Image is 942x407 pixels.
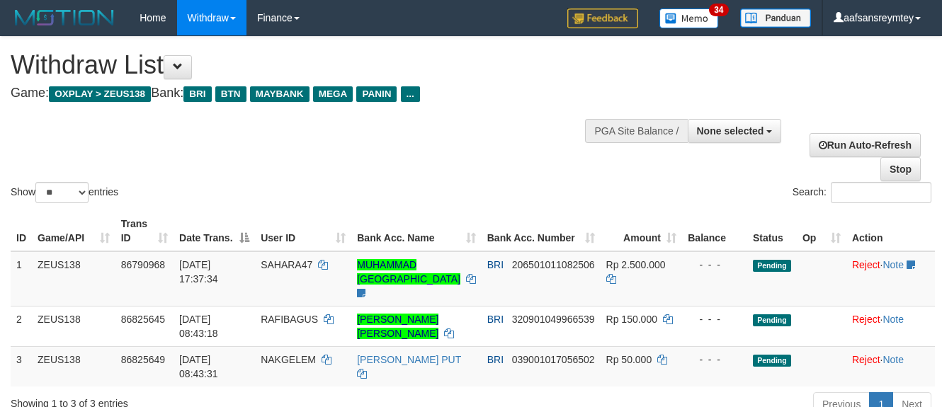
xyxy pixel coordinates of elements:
[606,354,652,365] span: Rp 50.000
[179,259,218,285] span: [DATE] 17:37:34
[606,314,657,325] span: Rp 150.000
[797,211,846,251] th: Op: activate to sort column ascending
[401,86,420,102] span: ...
[482,211,601,251] th: Bank Acc. Number: activate to sort column ascending
[183,86,211,102] span: BRI
[846,346,935,386] td: ·
[688,352,742,367] div: - - -
[846,251,935,306] td: ·
[179,354,218,379] span: [DATE] 08:43:31
[753,314,791,326] span: Pending
[846,211,935,251] th: Action
[32,306,115,346] td: ZEUS138
[883,259,904,270] a: Note
[753,260,791,272] span: Pending
[883,314,904,325] a: Note
[682,211,747,251] th: Balance
[32,251,115,306] td: ZEUS138
[512,354,595,365] span: Copy 039001017056502 to clipboard
[121,314,165,325] span: 86825645
[11,7,118,28] img: MOTION_logo.png
[852,354,880,365] a: Reject
[121,259,165,270] span: 86790968
[357,314,438,339] a: [PERSON_NAME] [PERSON_NAME]
[688,312,742,326] div: - - -
[747,211,797,251] th: Status
[11,211,32,251] th: ID
[11,306,32,346] td: 2
[697,125,764,137] span: None selected
[255,211,351,251] th: User ID: activate to sort column ascending
[659,8,719,28] img: Button%20Memo.svg
[11,51,614,79] h1: Withdraw List
[49,86,151,102] span: OXPLAY > ZEUS138
[852,314,880,325] a: Reject
[846,306,935,346] td: ·
[11,86,614,101] h4: Game: Bank:
[601,211,682,251] th: Amount: activate to sort column ascending
[880,157,921,181] a: Stop
[831,182,931,203] input: Search:
[740,8,811,28] img: panduan.png
[852,259,880,270] a: Reject
[810,133,921,157] a: Run Auto-Refresh
[487,314,504,325] span: BRI
[567,8,638,28] img: Feedback.jpg
[688,119,782,143] button: None selected
[261,259,312,270] span: SAHARA47
[351,211,482,251] th: Bank Acc. Name: activate to sort column ascending
[179,314,218,339] span: [DATE] 08:43:18
[512,314,595,325] span: Copy 320901049966539 to clipboard
[32,211,115,251] th: Game/API: activate to sort column ascending
[261,314,318,325] span: RAFIBAGUS
[313,86,353,102] span: MEGA
[174,211,255,251] th: Date Trans.: activate to sort column descending
[356,86,397,102] span: PANIN
[32,346,115,386] td: ZEUS138
[753,355,791,367] span: Pending
[709,4,728,16] span: 34
[250,86,310,102] span: MAYBANK
[11,182,118,203] label: Show entries
[115,211,174,251] th: Trans ID: activate to sort column ascending
[11,346,32,386] td: 3
[261,354,316,365] span: NAKGELEM
[793,182,931,203] label: Search:
[606,259,666,270] span: Rp 2.500.000
[357,259,460,285] a: MUHAMMAD [GEOGRAPHIC_DATA]
[512,259,595,270] span: Copy 206501011082506 to clipboard
[585,119,687,143] div: PGA Site Balance /
[487,259,504,270] span: BRI
[487,354,504,365] span: BRI
[215,86,246,102] span: BTN
[357,354,461,365] a: [PERSON_NAME] PUT
[883,354,904,365] a: Note
[35,182,89,203] select: Showentries
[121,354,165,365] span: 86825649
[688,258,742,272] div: - - -
[11,251,32,306] td: 1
